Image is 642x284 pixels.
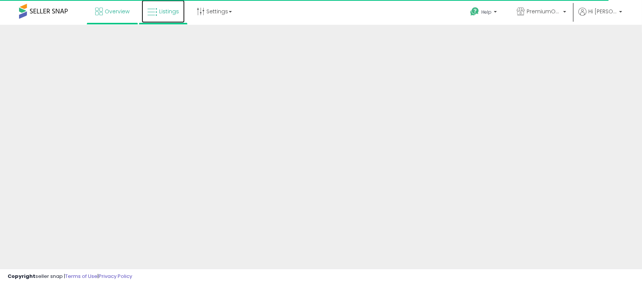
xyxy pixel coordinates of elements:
[481,9,492,15] span: Help
[65,273,97,280] a: Terms of Use
[159,8,179,15] span: Listings
[464,1,505,25] a: Help
[470,7,479,16] i: Get Help
[99,273,132,280] a: Privacy Policy
[8,273,132,280] div: seller snap | |
[527,8,561,15] span: PremiumOutdoorGrills
[578,8,622,25] a: Hi [PERSON_NAME]
[105,8,129,15] span: Overview
[588,8,617,15] span: Hi [PERSON_NAME]
[8,273,35,280] strong: Copyright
